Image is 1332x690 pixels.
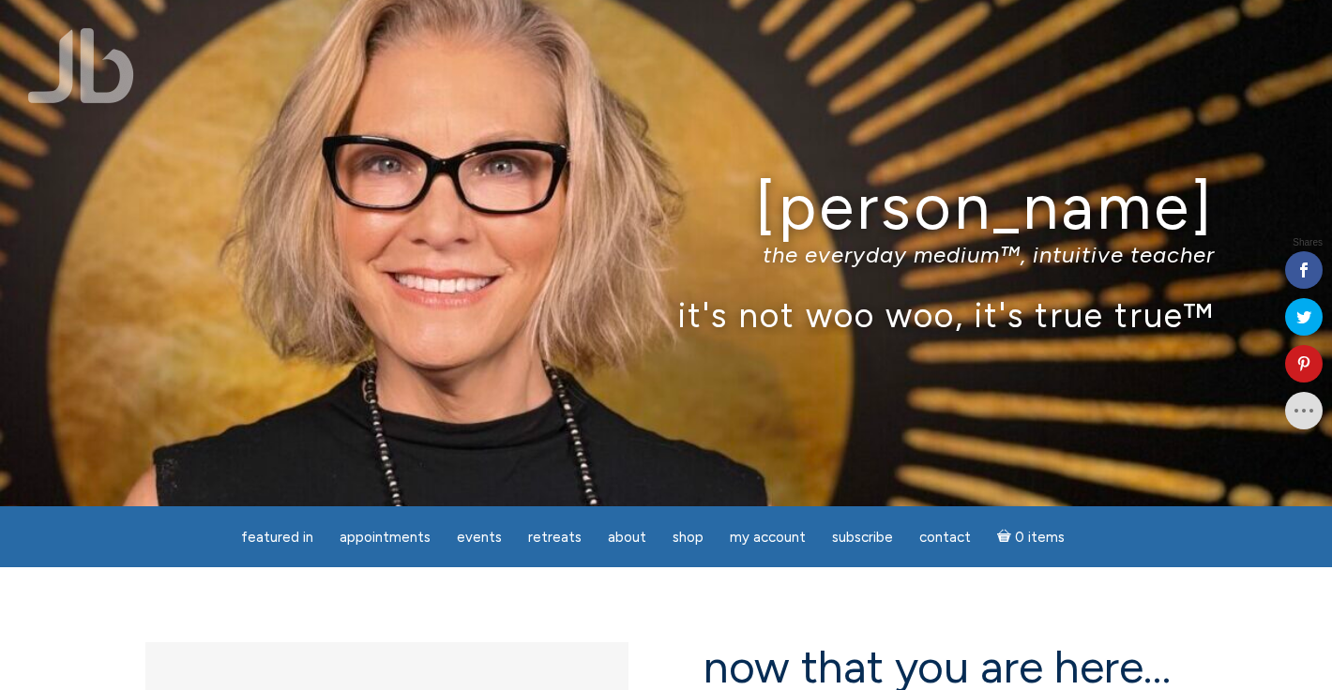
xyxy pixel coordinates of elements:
[608,529,646,546] span: About
[919,529,971,546] span: Contact
[457,529,502,546] span: Events
[661,519,715,556] a: Shop
[117,241,1215,268] p: the everyday medium™, intuitive teacher
[528,529,582,546] span: Retreats
[28,28,134,103] img: Jamie Butler. The Everyday Medium
[328,519,442,556] a: Appointments
[446,519,513,556] a: Events
[1015,531,1065,545] span: 0 items
[673,529,704,546] span: Shop
[340,529,431,546] span: Appointments
[230,519,325,556] a: featured in
[719,519,817,556] a: My Account
[241,529,313,546] span: featured in
[832,529,893,546] span: Subscribe
[730,529,806,546] span: My Account
[986,517,1076,556] a: Cart0 items
[1293,238,1323,247] span: Shares
[597,519,658,556] a: About
[821,519,904,556] a: Subscribe
[997,529,1015,546] i: Cart
[517,519,593,556] a: Retreats
[117,172,1215,242] h1: [PERSON_NAME]
[117,294,1215,335] p: it's not woo woo, it's true true™
[908,519,982,556] a: Contact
